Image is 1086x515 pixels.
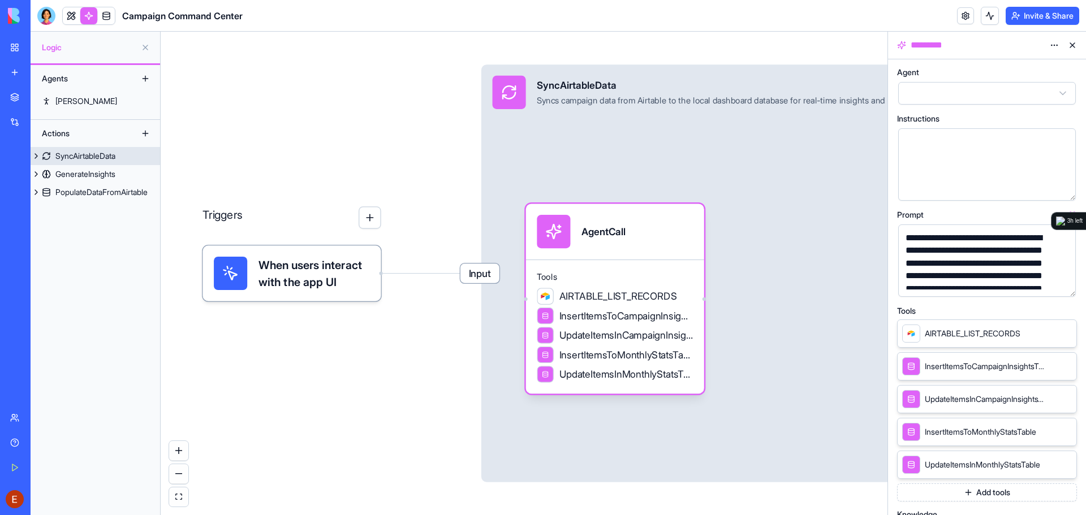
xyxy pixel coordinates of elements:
div: Actions [36,124,127,142]
div: AgentCallToolsAIRTABLE_LIST_RECORDSInsertItemsToCampaignInsightsTableUpdateItemsInCampaignInsight... [526,204,704,393]
span: AIRTABLE_LIST_RECORDS [559,289,677,304]
button: Invite & Share [1006,7,1079,25]
span: Input [460,263,499,283]
span: InsertItemsToCampaignInsightsTable [559,309,693,323]
div: GenerateInsights [55,168,115,180]
span: UpdateItemsInMonthlyStatsTable [925,459,1040,470]
span: Tools [897,307,916,315]
a: [PERSON_NAME] [31,92,160,110]
div: SyncAirtableData [55,150,115,162]
div: Triggers [202,162,381,301]
span: Tools [537,271,693,283]
span: UpdateItemsInMonthlyStatsTable [559,367,693,382]
span: Agent [897,68,919,76]
img: logo [8,8,78,24]
span: InsertItemsToMonthlyStatsTable [559,348,693,362]
span: Prompt [897,211,924,219]
span: UpdateItemsInCampaignInsightsTable [925,393,1045,405]
div: SyncAirtableData [537,79,955,93]
a: PopulateDataFromAirtable [31,183,160,201]
span: InsertItemsToMonthlyStatsTable [925,426,1036,438]
span: AIRTABLE_LIST_RECORDS [925,328,1020,339]
div: AgentCall [581,224,626,239]
span: Logic [42,42,136,53]
img: ACg8ocKFnJdMgNeqYT7_RCcLMN4YxrlIs1LBNMQb0qm9Kx_HdWhjfg=s96-c [6,490,24,508]
div: [PERSON_NAME] [55,96,117,107]
button: fit view [169,487,188,507]
a: GenerateInsights [31,165,160,183]
img: logo [1056,217,1065,226]
div: 3h left [1067,217,1083,226]
span: Campaign Command Center [122,9,243,23]
div: Syncs campaign data from Airtable to the local dashboard database for real-time insights and anal... [537,95,955,106]
span: InsertItemsToCampaignInsightsTable [925,361,1045,372]
span: Instructions [897,115,940,123]
div: When users interact with the app UI [202,245,381,301]
button: zoom in [169,441,188,461]
span: UpdateItemsInCampaignInsightsTable [559,328,693,343]
button: Add tools [897,483,1077,501]
div: InputSyncAirtableDataSyncs campaign data from Airtable to the local dashboard database for real-t... [481,64,1044,482]
p: Triggers [202,206,242,228]
div: Agents [36,70,127,88]
button: zoom out [169,464,188,484]
span: When users interact with the app UI [258,257,370,290]
div: PopulateDataFromAirtable [55,187,148,198]
a: SyncAirtableData [31,147,160,165]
